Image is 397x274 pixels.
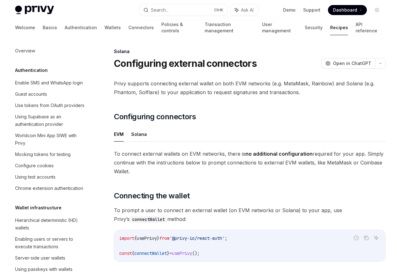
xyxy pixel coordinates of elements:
span: usePrivy [172,250,192,256]
a: Hierarchical deterministic (HD) wallets [10,215,90,234]
div: Server-side user wallets [15,254,65,262]
button: Ask AI [372,234,380,242]
a: Basics [43,20,57,35]
div: Using Supabase as an authentication provider [15,113,87,128]
h1: Configuring external connectors [114,58,257,69]
strong: no additional configuration [245,151,313,157]
div: Hierarchical deterministic (HD) wallets [15,217,87,232]
span: { [134,235,137,241]
div: Enabling users or servers to execute transactions [15,235,87,250]
button: Copy the contents from the code block [362,234,370,242]
a: Security [305,20,323,35]
a: Mocking tokens for testing [10,149,90,160]
button: Search...CtrlK [139,4,227,16]
div: Overview [15,47,35,55]
span: { [132,250,134,256]
button: Solana [131,127,147,142]
a: Using Supabase as an authentication provider [10,111,90,130]
button: Toggle dark mode [372,5,382,15]
a: API reference [356,20,382,35]
button: Ask AI [230,4,258,16]
a: Chrome extension authentication [10,183,90,194]
span: } [167,250,169,256]
div: Enable SMS and WhatsApp login [15,79,83,87]
div: Using test accounts [15,173,56,181]
span: Ctrl K [214,8,223,13]
div: Solana [114,48,386,55]
a: Enabling users or servers to execute transactions [10,234,90,252]
span: Privy supports connecting external wallet on both EVM networks (e.g. MetaMask, Rainbow) and Solan... [114,79,386,97]
img: light logo [15,6,54,14]
code: connectWallet [130,216,167,223]
a: Enable SMS and WhatsApp login [10,77,90,89]
span: Dashboard [333,7,357,13]
a: Wallets [105,20,121,35]
h5: Wallet infrastructure [15,204,62,212]
span: (); [192,250,200,256]
span: const [119,250,132,256]
span: Configuring connectors [114,112,196,122]
a: Policies & controls [161,20,197,35]
div: Chrome extension authentication [15,185,83,192]
div: Search... [151,6,169,14]
a: Worldcoin Mini App SIWE with Privy [10,130,90,149]
span: Ask AI [241,7,254,13]
a: Dashboard [328,5,367,15]
a: Configure cookies [10,160,90,171]
span: Connecting the wallet [114,191,190,201]
span: Open in ChatGPT [333,60,371,67]
span: ; [225,235,227,241]
button: EVM [114,127,124,142]
span: = [169,250,172,256]
div: Worldcoin Mini App SIWE with Privy [15,132,87,147]
div: Guest accounts [15,90,47,98]
a: Welcome [15,20,35,35]
a: Guest accounts [10,89,90,100]
a: Recipes [330,20,348,35]
span: connectWallet [134,250,167,256]
span: '@privy-io/react-auth' [169,235,225,241]
span: usePrivy [137,235,157,241]
a: Transaction management [205,20,254,35]
span: from [159,235,169,241]
div: Mocking tokens for testing [15,151,71,158]
div: Configure cookies [15,162,54,169]
a: Demo [283,7,296,13]
button: Report incorrect code [352,234,360,242]
div: Using passkeys with wallets [15,266,72,273]
span: } [157,235,159,241]
a: Using test accounts [10,171,90,183]
span: To connect external wallets on EVM networks, there is required for your app. Simply continue with... [114,149,386,176]
a: Use tokens from OAuth providers [10,100,90,111]
span: import [119,235,134,241]
a: Overview [10,45,90,56]
a: User management [262,20,298,35]
a: Authentication [65,20,97,35]
span: To prompt a user to connect an external wallet (on EVM networks or Solana) to your app, use Privy... [114,206,386,223]
a: Connectors [128,20,154,35]
a: Support [303,7,320,13]
button: Open in ChatGPT [321,58,375,69]
h5: Authentication [15,67,48,74]
a: Server-side user wallets [10,252,90,264]
div: Use tokens from OAuth providers [15,102,84,109]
